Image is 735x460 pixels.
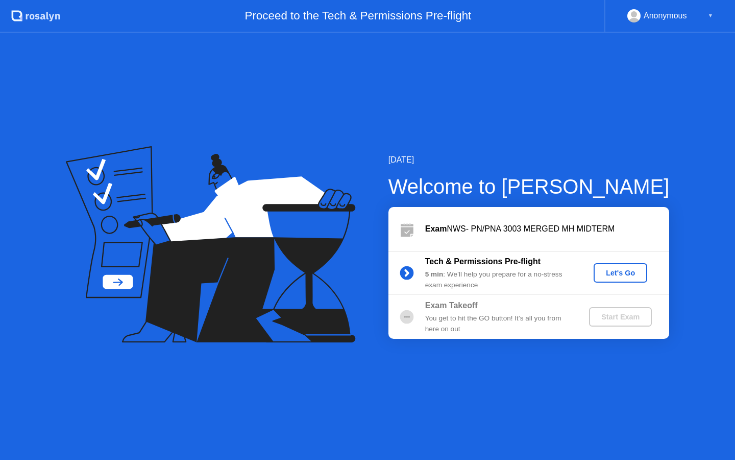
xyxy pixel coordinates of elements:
div: Anonymous [644,9,687,22]
div: [DATE] [388,154,670,166]
button: Start Exam [589,307,652,327]
div: Start Exam [593,313,648,321]
div: Welcome to [PERSON_NAME] [388,171,670,202]
b: Exam [425,224,447,233]
div: : We’ll help you prepare for a no-stress exam experience [425,269,572,290]
div: Let's Go [598,269,643,277]
b: Exam Takeoff [425,301,478,310]
b: Tech & Permissions Pre-flight [425,257,541,266]
button: Let's Go [594,263,647,283]
div: You get to hit the GO button! It’s all you from here on out [425,313,572,334]
b: 5 min [425,270,444,278]
div: NWS- PN/PNA 3003 MERGED MH MIDTERM [425,223,669,235]
div: ▼ [708,9,713,22]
